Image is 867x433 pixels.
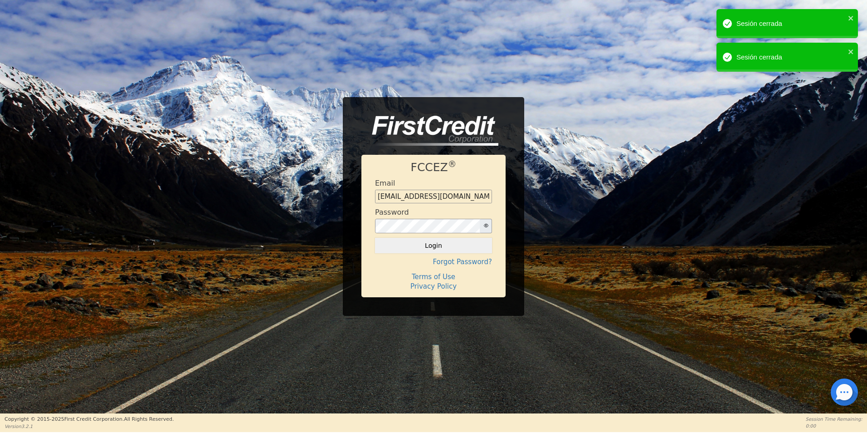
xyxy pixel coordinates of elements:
h1: FCCEZ [375,161,492,174]
h4: Privacy Policy [375,282,492,290]
button: Login [375,238,492,253]
h4: Terms of Use [375,273,492,281]
input: Enter email [375,190,492,203]
img: logo-CMu_cnol.png [361,116,498,146]
p: Version 3.2.1 [5,423,174,430]
div: Sesión cerrada [736,52,845,63]
h4: Password [375,208,409,216]
button: close [848,46,854,57]
button: close [848,13,854,23]
h4: Email [375,179,395,187]
p: Copyright © 2015- 2025 First Credit Corporation. [5,416,174,423]
sup: ® [448,159,457,169]
p: Session Time Remaining: [806,416,862,423]
span: All Rights Reserved. [124,416,174,422]
div: Sesión cerrada [736,19,845,29]
input: password [375,219,480,233]
h4: Forgot Password? [375,258,492,266]
p: 0:00 [806,423,862,429]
